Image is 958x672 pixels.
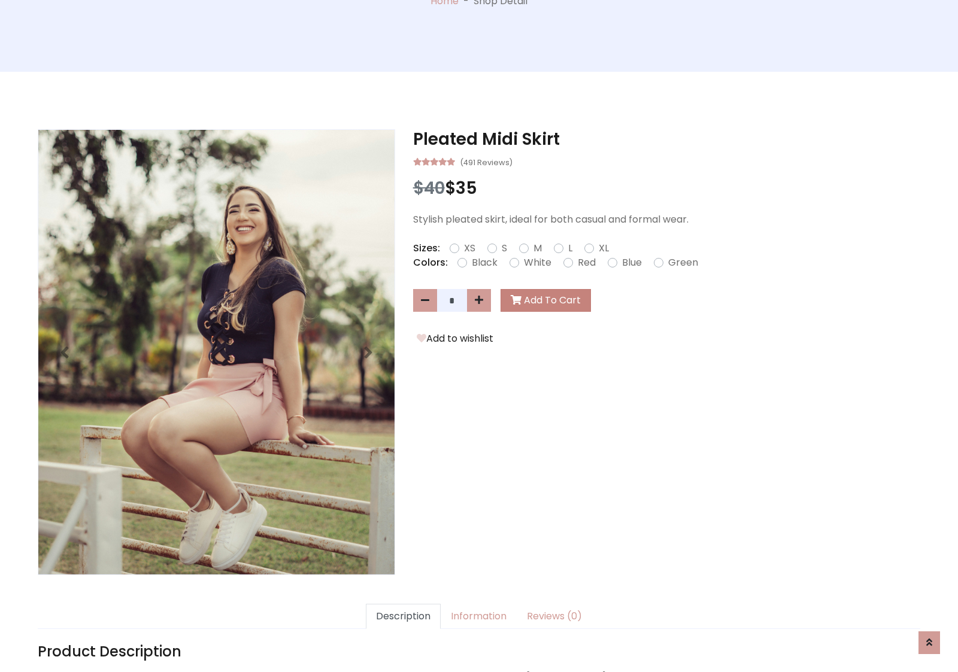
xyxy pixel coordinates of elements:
[413,331,497,346] button: Add to wishlist
[441,604,517,629] a: Information
[413,256,448,270] p: Colors:
[524,256,551,270] label: White
[464,241,475,256] label: XS
[668,256,698,270] label: Green
[501,289,591,312] button: Add To Cart
[472,256,498,270] label: Black
[413,177,445,200] span: $40
[502,241,507,256] label: S
[578,256,596,270] label: Red
[38,130,395,574] img: Image
[599,241,609,256] label: XL
[38,643,920,661] h4: Product Description
[622,256,642,270] label: Blue
[460,154,513,169] small: (491 Reviews)
[568,241,572,256] label: L
[456,177,477,200] span: 35
[366,604,441,629] a: Description
[413,129,920,150] h3: Pleated Midi Skirt
[533,241,542,256] label: M
[413,241,440,256] p: Sizes:
[517,604,592,629] a: Reviews (0)
[413,178,920,199] h3: $
[413,212,920,227] p: Stylish pleated skirt, ideal for both casual and formal wear.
